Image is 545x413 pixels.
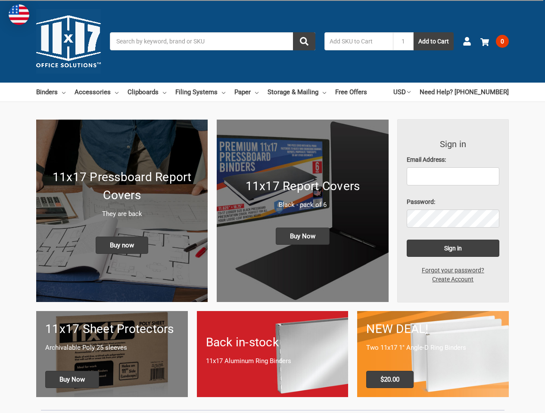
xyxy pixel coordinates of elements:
[45,371,99,388] span: Buy Now
[366,343,500,353] p: Two 11x17 1" Angle-D Ring Binders
[96,237,148,254] span: Buy now
[324,32,393,50] input: Add SKU to Cart
[45,343,179,353] p: Archivalable Poly 25 sleeves
[366,320,500,338] h1: NEW DEAL!
[407,138,500,151] h3: Sign in
[9,4,29,25] img: duty and tax information for United States
[110,32,315,50] input: Search by keyword, brand or SKU
[217,120,388,302] img: 11x17 Report Covers
[480,30,509,52] a: 0
[206,356,339,366] p: 11x17 Aluminum Ring Binders
[407,197,500,206] label: Password:
[197,311,349,397] a: Back in-stock 11x17 Aluminum Ring Binders
[407,240,500,257] input: Sign in
[36,83,65,102] a: Binders
[420,83,509,102] a: Need Help? [PHONE_NUMBER]
[206,333,339,351] h1: Back in-stock
[335,83,367,102] a: Free Offers
[36,311,188,397] a: 11x17 sheet protectors 11x17 Sheet Protectors Archivalable Poly 25 sleeves Buy Now
[357,311,509,397] a: 11x17 Binder 2-pack only $20.00 NEW DEAL! Two 11x17 1" Angle-D Ring Binders $20.00
[175,83,225,102] a: Filing Systems
[36,9,101,74] img: 11x17.com
[276,228,330,245] span: Buy Now
[45,209,199,219] p: They are back
[128,83,166,102] a: Clipboards
[234,83,258,102] a: Paper
[393,83,411,102] a: USD
[45,168,199,204] h1: 11x17 Pressboard Report Covers
[36,120,208,302] a: New 11x17 Pressboard Binders 11x17 Pressboard Report Covers They are back Buy now
[45,320,179,338] h1: 11x17 Sheet Protectors
[407,155,500,164] label: Email Address:
[427,275,478,284] a: Create Account
[217,120,388,302] a: 11x17 Report Covers 11x17 Report Covers Black - pack of 6 Buy Now
[36,120,208,302] img: New 11x17 Pressboard Binders
[226,177,379,195] h1: 11x17 Report Covers
[417,266,489,275] a: Forgot your password?
[268,83,326,102] a: Storage & Mailing
[496,35,509,48] span: 0
[226,200,379,210] p: Black - pack of 6
[366,371,414,388] span: $20.00
[414,32,454,50] button: Add to Cart
[75,83,118,102] a: Accessories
